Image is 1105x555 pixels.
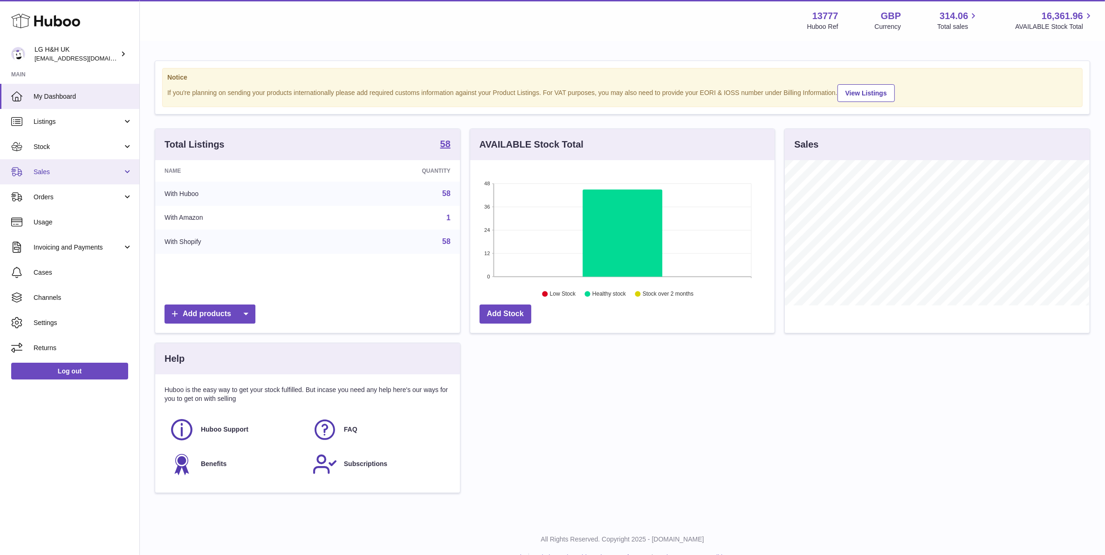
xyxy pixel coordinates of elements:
[34,117,123,126] span: Listings
[1042,10,1083,22] span: 16,361.96
[487,274,490,279] text: 0
[643,291,693,298] text: Stock over 2 months
[484,227,490,233] text: 24
[165,386,451,403] p: Huboo is the easy way to get your stock fulfilled. But incase you need any help here's our ways f...
[155,160,322,182] th: Name
[937,10,979,31] a: 314.06 Total sales
[34,193,123,202] span: Orders
[11,363,128,379] a: Log out
[592,291,626,298] text: Healthy stock
[480,305,531,324] a: Add Stock
[201,425,248,434] span: Huboo Support
[312,417,446,442] a: FAQ
[484,250,490,256] text: 12
[480,138,583,151] h3: AVAILABLE Stock Total
[34,243,123,252] span: Invoicing and Payments
[165,138,225,151] h3: Total Listings
[442,190,451,197] a: 58
[484,181,490,186] text: 48
[875,22,901,31] div: Currency
[155,230,322,254] td: With Shopify
[155,182,322,206] td: With Huboo
[807,22,838,31] div: Huboo Ref
[344,425,357,434] span: FAQ
[34,142,123,151] span: Stock
[34,218,132,227] span: Usage
[937,22,979,31] span: Total sales
[440,139,450,150] a: 58
[11,47,25,61] img: veechen@lghnh.co.uk
[169,452,303,477] a: Benefits
[34,268,132,277] span: Cases
[167,83,1078,102] div: If you're planning on sending your products internationally please add required customs informati...
[442,237,451,245] a: 58
[34,92,132,101] span: My Dashboard
[344,460,387,468] span: Subscriptions
[169,417,303,442] a: Huboo Support
[794,138,818,151] h3: Sales
[440,139,450,149] strong: 58
[446,214,451,222] a: 1
[167,73,1078,82] strong: Notice
[837,84,895,102] a: View Listings
[155,206,322,230] td: With Amazon
[322,160,460,182] th: Quantity
[812,10,838,22] strong: 13777
[550,291,576,298] text: Low Stock
[34,318,132,327] span: Settings
[484,204,490,210] text: 36
[881,10,901,22] strong: GBP
[940,10,968,22] span: 314.06
[34,45,118,63] div: LG H&H UK
[201,460,226,468] span: Benefits
[1015,22,1094,31] span: AVAILABLE Stock Total
[34,293,132,302] span: Channels
[165,305,255,324] a: Add products
[165,352,185,365] h3: Help
[147,535,1098,544] p: All Rights Reserved. Copyright 2025 - [DOMAIN_NAME]
[1015,10,1094,31] a: 16,361.96 AVAILABLE Stock Total
[34,54,137,62] span: [EMAIL_ADDRESS][DOMAIN_NAME]
[312,452,446,477] a: Subscriptions
[34,168,123,176] span: Sales
[34,344,132,352] span: Returns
